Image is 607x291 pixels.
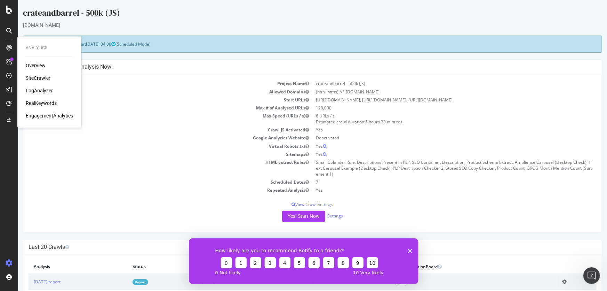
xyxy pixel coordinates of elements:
[10,41,68,47] strong: Next Launch Scheduled for:
[109,260,178,274] th: Status
[183,279,213,285] span: [DATE] 04:00
[295,178,579,186] td: 7
[284,260,362,274] th: # of URLs
[26,113,73,120] a: EngagementAnalytics
[68,41,97,47] span: [DATE] 04:00
[10,96,295,104] td: Start URLs
[10,63,578,70] h4: Configure your New Analysis Now!
[295,186,579,194] td: Yes
[264,211,307,222] button: Yes! Start Now
[114,279,130,285] a: Report
[26,45,73,51] div: Analytics
[348,119,385,125] span: 5 hours 33 minutes
[10,201,578,207] p: View Crawl Settings
[295,79,579,87] td: crateandbarrel - 500k (JS)
[26,62,46,69] a: Overview
[10,178,295,186] td: Scheduled Dates
[16,279,42,285] a: [DATE] report
[284,274,362,290] td: 45,625
[10,150,295,158] td: Sitemaps
[295,88,579,96] td: (http|https)://*.[DOMAIN_NAME]
[10,88,295,96] td: Allowed Domains
[26,100,57,107] a: RealKeywords
[10,142,295,150] td: Virtual Robots.txt
[10,112,295,126] td: Max Speed (URLs / s)
[295,134,579,142] td: Deactivated
[10,158,295,178] td: HTML Extract Rules
[363,260,539,274] th: Exclude from ActionBoard
[178,260,284,274] th: Launch Date
[10,79,295,87] td: Project Name
[10,134,295,142] td: Google Analytics Website
[10,260,109,274] th: Analysis
[295,150,579,158] td: Yes
[295,112,579,126] td: 6 URLs / s Estimated crawl duration:
[295,104,579,112] td: 120,000
[309,213,325,219] a: Settings
[26,87,53,94] a: LogAnalyzer
[10,104,295,112] td: Max # of Analysed URLs
[295,142,579,150] td: Yes
[295,158,579,178] td: Small Colander Rule, Descriptions Present in PLP, SEO Container, Description, Product Schema Extr...
[10,126,295,134] td: Crawl JS Activated
[10,186,295,194] td: Repeated Analysis
[295,126,579,134] td: Yes
[5,22,584,29] div: [DOMAIN_NAME]
[189,238,418,284] iframe: Survey from Botify
[5,36,584,53] div: (Scheduled Mode)
[10,244,578,251] h4: Last 20 Crawls
[5,7,584,22] div: crateandbarrel - 500k (JS)
[583,267,600,284] iframe: Intercom live chat
[26,75,50,82] a: SiteCrawler
[295,96,579,104] td: [URL][DOMAIN_NAME], [URL][DOMAIN_NAME], [URL][DOMAIN_NAME]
